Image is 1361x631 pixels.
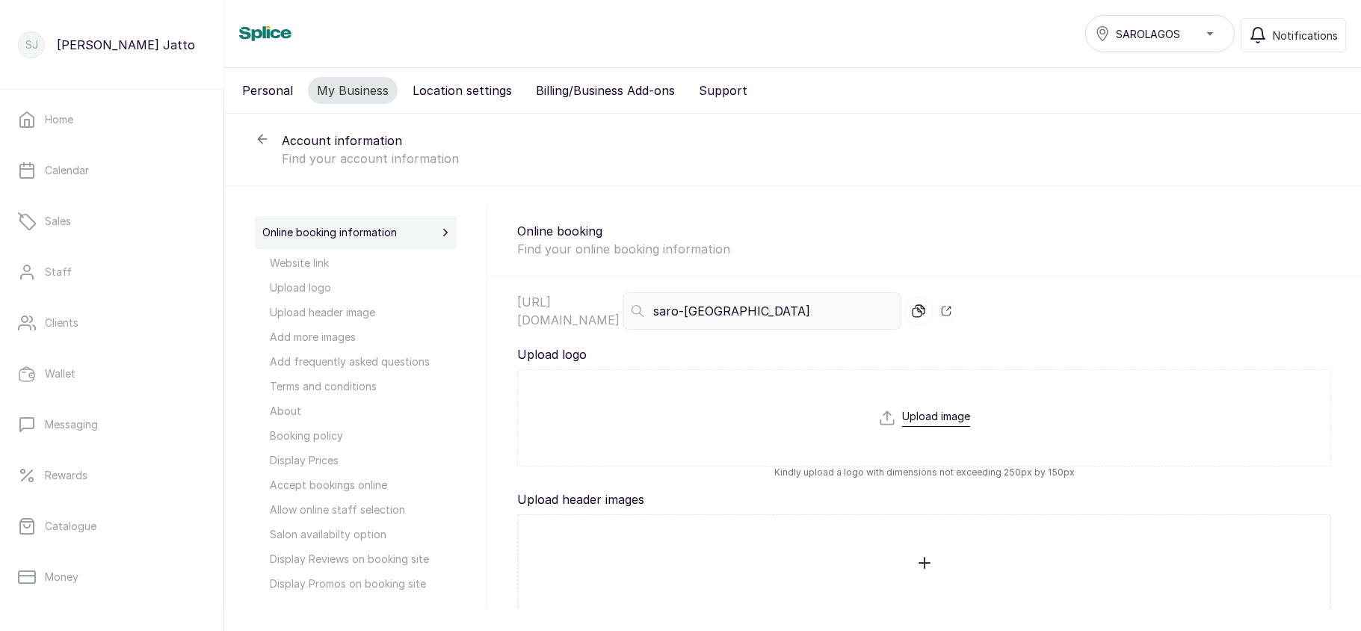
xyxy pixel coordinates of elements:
button: Support [690,77,756,104]
span: Upload logo [270,280,457,295]
a: Wallet [12,353,212,395]
p: [URL][DOMAIN_NAME] [517,293,620,329]
input: Enter name [623,292,901,330]
button: Personal [233,77,302,104]
p: Home [45,112,73,127]
p: Rewards [45,468,87,483]
p: Account information [282,132,1331,150]
a: Catalogue [12,505,212,547]
p: Wallet [45,366,75,381]
p: Staff [45,265,72,280]
span: Add frequently asked questions [270,354,457,369]
p: Clients [45,315,78,330]
button: Billing/Business Add-ons [527,77,684,104]
p: Calendar [45,163,89,178]
p: Catalogue [45,519,96,534]
span: Booking policy [270,428,457,443]
span: Display Promos on booking site [270,576,457,591]
span: Display Prices [270,452,457,468]
p: SJ [25,37,38,52]
p: Messaging [45,417,98,432]
a: Rewards [12,455,212,496]
p: Kindly upload a logo with dimensions not exceeding 250px by 150px [517,467,1331,478]
span: Upload header image [270,304,457,320]
p: Upload header images [517,490,1331,508]
span: Salon availabilty option [270,526,457,542]
p: Find your online booking information [517,240,1331,258]
span: About [270,403,457,419]
p: [PERSON_NAME] Jatto [57,36,195,54]
span: SAROLAGOS [1116,26,1180,42]
a: Staff [12,251,212,293]
span: Terms and conditions [270,378,457,394]
span: Display Reviews on booking site [270,551,457,567]
span: Online booking information [262,225,397,240]
a: Money [12,556,212,598]
p: Find your account information [282,150,1331,167]
button: Notifications [1241,18,1346,52]
button: SAROLAGOS [1085,15,1235,52]
p: Sales [45,214,71,229]
a: Sales [12,200,212,242]
span: Website link [270,255,457,271]
span: Add more images [270,329,457,345]
span: Allow online staff selection [270,502,457,517]
p: Upload logo [517,345,1331,363]
button: My Business [308,77,398,104]
a: Home [12,99,212,141]
a: Messaging [12,404,212,446]
span: Notifications [1273,28,1338,43]
button: Location settings [404,77,521,104]
p: Money [45,570,78,585]
a: Calendar [12,150,212,191]
span: Accept bookings online [270,477,457,493]
p: Online booking [517,222,1331,240]
a: Clients [12,302,212,344]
